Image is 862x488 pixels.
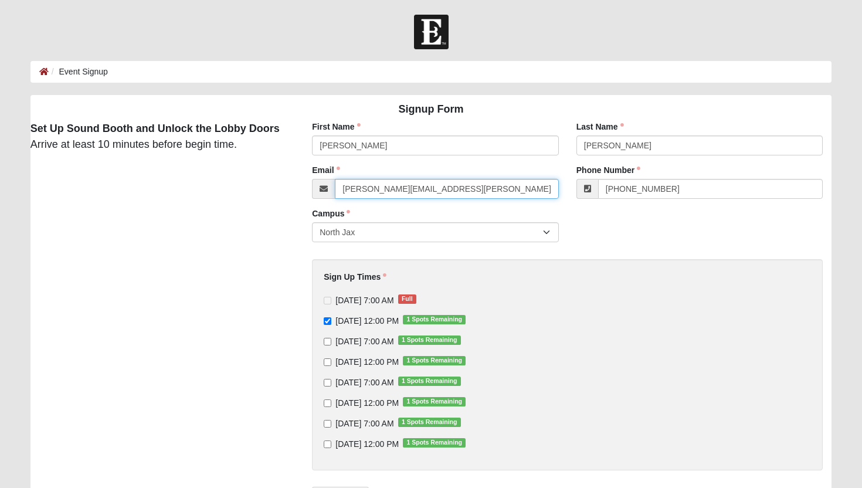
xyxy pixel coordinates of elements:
span: [DATE] 7:00 AM [335,378,393,387]
span: 1 Spots Remaining [403,356,466,365]
span: [DATE] 12:00 PM [335,316,399,326]
span: 1 Spots Remaining [398,335,461,345]
div: Arrive at least 10 minutes before begin time. [22,121,295,152]
li: Event Signup [49,66,108,78]
span: 1 Spots Remaining [398,377,461,386]
span: [DATE] 12:00 PM [335,398,399,408]
label: Last Name [576,121,624,133]
label: Phone Number [576,164,641,176]
input: [DATE] 7:00 AM1 Spots Remaining [324,338,331,345]
input: [DATE] 7:00 AM1 Spots Remaining [324,420,331,428]
span: [DATE] 7:00 AM [335,337,393,346]
span: [DATE] 12:00 PM [335,357,399,367]
input: [DATE] 12:00 PM1 Spots Remaining [324,440,331,448]
strong: Set Up Sound Booth and Unlock the Lobby Doors [30,123,280,134]
input: [DATE] 12:00 PM1 Spots Remaining [324,358,331,366]
span: 1 Spots Remaining [398,418,461,427]
span: 1 Spots Remaining [403,397,466,406]
input: [DATE] 12:00 PM1 Spots Remaining [324,399,331,407]
span: [DATE] 7:00 AM [335,296,393,305]
span: 1 Spots Remaining [403,438,466,448]
label: Campus [312,208,350,219]
label: Email [312,164,340,176]
input: [DATE] 7:00 AM1 Spots Remaining [324,379,331,387]
label: Sign Up Times [324,271,386,283]
input: [DATE] 7:00 AMFull [324,297,331,304]
label: First Name [312,121,360,133]
span: [DATE] 12:00 PM [335,439,399,449]
input: [DATE] 12:00 PM1 Spots Remaining [324,317,331,325]
h4: Signup Form [30,103,832,116]
span: [DATE] 7:00 AM [335,419,393,428]
img: Church of Eleven22 Logo [414,15,449,49]
span: 1 Spots Remaining [403,315,466,324]
span: Full [398,294,416,304]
